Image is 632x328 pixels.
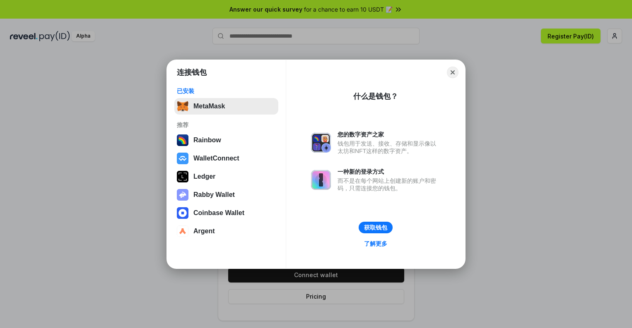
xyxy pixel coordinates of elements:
button: Ledger [174,168,278,185]
button: Close [447,67,458,78]
div: 推荐 [177,121,276,129]
img: svg+xml,%3Csvg%20width%3D%22120%22%20height%3D%22120%22%20viewBox%3D%220%200%20120%20120%22%20fil... [177,134,188,146]
div: Coinbase Wallet [193,209,244,217]
div: Rainbow [193,136,221,144]
div: 什么是钱包？ [353,91,398,101]
img: svg+xml,%3Csvg%20xmlns%3D%22http%3A%2F%2Fwww.w3.org%2F2000%2Fsvg%22%20fill%3D%22none%22%20viewBox... [177,189,188,201]
img: svg+xml,%3Csvg%20xmlns%3D%22http%3A%2F%2Fwww.w3.org%2F2000%2Fsvg%22%20fill%3D%22none%22%20viewBox... [311,133,331,153]
div: 您的数字资产之家 [338,131,440,138]
div: 而不是在每个网站上创建新的账户和密码，只需连接您的钱包。 [338,177,440,192]
img: svg+xml,%3Csvg%20width%3D%2228%22%20height%3D%2228%22%20viewBox%3D%220%200%2028%2028%22%20fill%3D... [177,225,188,237]
div: MetaMask [193,103,225,110]
button: Coinbase Wallet [174,205,278,221]
button: Argent [174,223,278,239]
div: 钱包用于发送、接收、存储和显示像以太坊和NFT这样的数字资产。 [338,140,440,155]
div: Ledger [193,173,215,180]
div: 获取钱包 [364,224,387,231]
img: svg+xml,%3Csvg%20width%3D%2228%22%20height%3D%2228%22%20viewBox%3D%220%200%2028%2028%22%20fill%3D... [177,153,188,164]
button: 获取钱包 [359,222,393,233]
button: WalletConnect [174,150,278,167]
button: Rainbow [174,132,278,148]
div: WalletConnect [193,155,239,162]
div: 了解更多 [364,240,387,247]
img: svg+xml,%3Csvg%20xmlns%3D%22http%3A%2F%2Fwww.w3.org%2F2000%2Fsvg%22%20width%3D%2228%22%20height%3... [177,171,188,182]
div: 一种新的登录方式 [338,168,440,175]
a: 了解更多 [359,238,392,249]
div: Argent [193,227,215,235]
img: svg+xml,%3Csvg%20fill%3D%22none%22%20height%3D%2233%22%20viewBox%3D%220%200%2035%2033%22%20width%... [177,101,188,112]
button: MetaMask [174,98,278,115]
img: svg+xml,%3Csvg%20width%3D%2228%22%20height%3D%2228%22%20viewBox%3D%220%200%2028%2028%22%20fill%3D... [177,207,188,219]
h1: 连接钱包 [177,67,207,77]
div: Rabby Wallet [193,191,235,199]
div: 已安装 [177,87,276,95]
button: Rabby Wallet [174,187,278,203]
img: svg+xml,%3Csvg%20xmlns%3D%22http%3A%2F%2Fwww.w3.org%2F2000%2Fsvg%22%20fill%3D%22none%22%20viewBox... [311,170,331,190]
